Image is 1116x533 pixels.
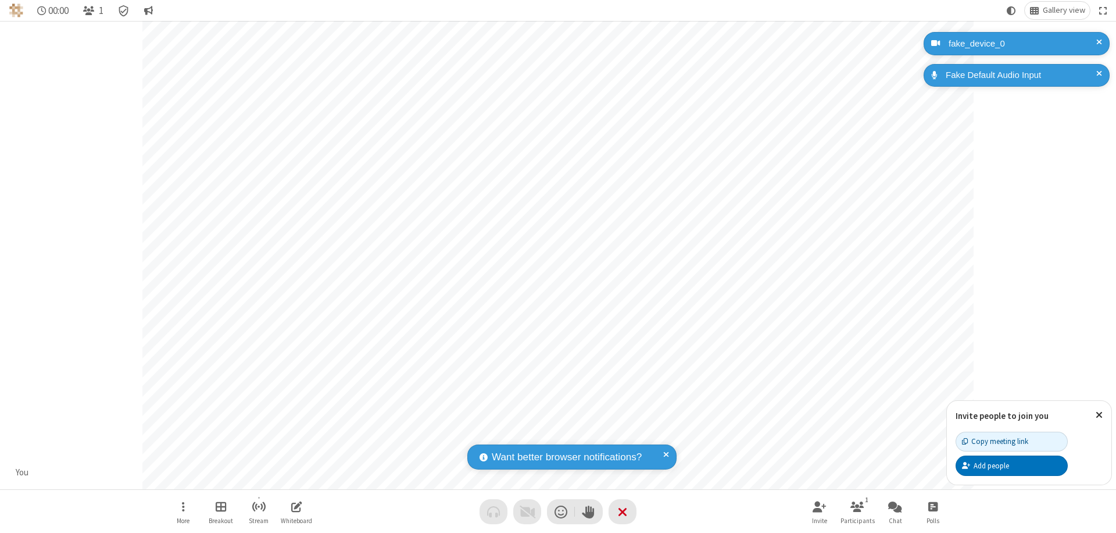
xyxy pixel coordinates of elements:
[9,3,23,17] img: QA Selenium DO NOT DELETE OR CHANGE
[166,495,201,528] button: Open menu
[956,410,1049,421] label: Invite people to join you
[12,466,33,479] div: You
[1043,6,1085,15] span: Gallery view
[1025,2,1090,19] button: Change layout
[33,2,74,19] div: Timer
[241,495,276,528] button: Start streaming
[956,432,1068,452] button: Copy meeting link
[139,2,158,19] button: Conversation
[862,495,872,505] div: 1
[1094,2,1112,19] button: Fullscreen
[513,499,541,524] button: Video
[575,499,603,524] button: Raise hand
[78,2,108,19] button: Open participant list
[878,495,913,528] button: Open chat
[48,5,69,16] span: 00:00
[942,69,1101,82] div: Fake Default Audio Input
[209,517,233,524] span: Breakout
[927,517,939,524] span: Polls
[547,499,575,524] button: Send a reaction
[609,499,636,524] button: End or leave meeting
[840,495,875,528] button: Open participant list
[889,517,902,524] span: Chat
[177,517,189,524] span: More
[962,436,1028,447] div: Copy meeting link
[249,517,269,524] span: Stream
[281,517,312,524] span: Whiteboard
[802,495,837,528] button: Invite participants (⌘+Shift+I)
[956,456,1068,475] button: Add people
[840,517,875,524] span: Participants
[113,2,135,19] div: Meeting details Encryption enabled
[480,499,507,524] button: Audio problem - check your Internet connection or call by phone
[492,450,642,465] span: Want better browser notifications?
[915,495,950,528] button: Open poll
[203,495,238,528] button: Manage Breakout Rooms
[1087,401,1111,429] button: Close popover
[99,5,103,16] span: 1
[812,517,827,524] span: Invite
[1002,2,1021,19] button: Using system theme
[279,495,314,528] button: Open shared whiteboard
[945,37,1101,51] div: fake_device_0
